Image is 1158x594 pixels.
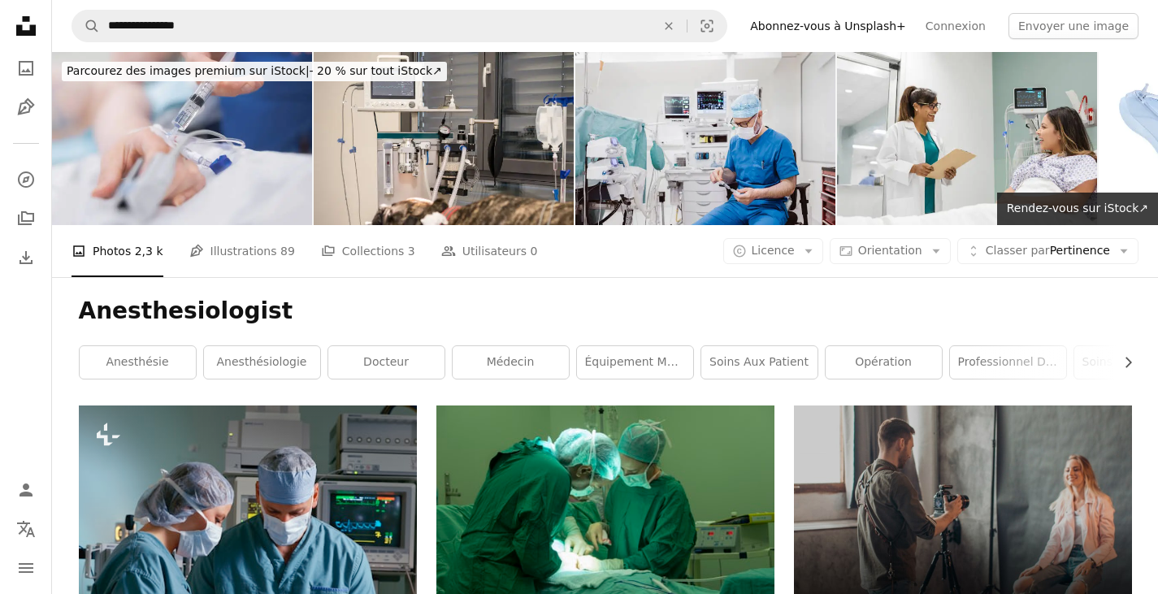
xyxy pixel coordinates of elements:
span: Orientation [858,244,922,257]
span: 3 [408,242,415,260]
div: - 20 % sur tout iStock ↗ [62,62,447,81]
button: Langue [10,513,42,545]
a: Collections [10,202,42,235]
a: Soins aux patient [701,346,818,379]
img: Main coupée du médecin injectant le patient [52,52,312,225]
span: Pertinence [986,243,1110,259]
a: médecin [453,346,569,379]
span: Rendez-vous sur iStock ↗ [1007,202,1148,215]
button: Effacer [651,11,687,41]
a: Connexion [916,13,995,39]
span: Licence [752,244,795,257]
img: Chien intubé dans la salle de chirurgie de la clinique vétérinaire [314,52,574,225]
span: 89 [280,242,295,260]
a: Collections 3 [321,225,415,277]
a: équipement médical [577,346,693,379]
a: opération [826,346,942,379]
span: Classer par [986,244,1050,257]
a: anesthésiologie [204,346,320,379]
form: Rechercher des visuels sur tout le site [72,10,727,42]
button: Menu [10,552,42,584]
button: Rechercher sur Unsplash [72,11,100,41]
a: Illustrations 89 [189,225,295,277]
a: professionnel de la santé [950,346,1066,379]
span: 0 [531,242,538,260]
a: Photos [10,52,42,85]
img: Une femme médecin sourit de façon rassurante alors qu’elle parle avec sa patiente [837,52,1097,225]
button: Envoyer une image [1008,13,1138,39]
button: faire défiler la liste vers la droite [1113,346,1132,379]
span: Parcourez des images premium sur iStock | [67,64,310,77]
a: Historique de téléchargement [10,241,42,274]
img: Seringue de chargement par un anesthésiste masculin en salle d’opération [575,52,835,225]
h1: Anesthesiologist [79,297,1132,326]
a: Rendez-vous sur iStock↗ [997,193,1158,225]
a: docteur [328,346,445,379]
button: Orientation [830,238,951,264]
a: Parcourez des images premium sur iStock|- 20 % sur tout iStock↗ [52,52,457,91]
a: un couple de médecins debout autour d’un lit d’hôpital [79,567,417,582]
button: Recherche de visuels [687,11,726,41]
button: Licence [723,238,823,264]
a: Connexion / S’inscrire [10,474,42,506]
a: anesthésie [80,346,196,379]
button: Classer parPertinence [957,238,1138,264]
a: un groupe de médecins pratiquant une intervention chirurgicale sur un patient [436,510,774,525]
a: Explorer [10,163,42,196]
a: Utilisateurs 0 [441,225,538,277]
a: Abonnez-vous à Unsplash+ [740,13,916,39]
a: Illustrations [10,91,42,124]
